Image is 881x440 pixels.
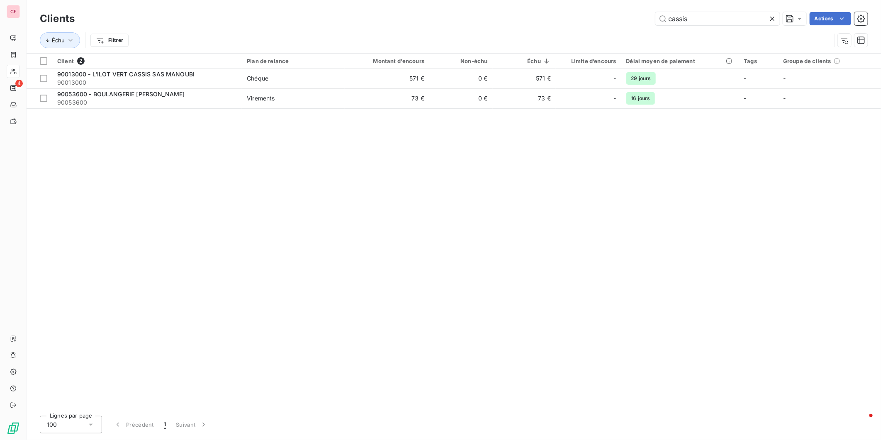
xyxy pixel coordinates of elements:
span: - [744,95,747,102]
span: - [613,74,616,83]
span: 4 [15,80,23,87]
div: Échu [498,58,551,64]
div: Plan de relance [247,58,340,64]
div: Chéque [247,74,268,83]
td: 0 € [429,88,492,108]
span: 90053600 [57,98,237,107]
div: Non-échu [434,58,487,64]
span: - [783,95,786,102]
div: Limite d’encours [561,58,616,64]
button: Filtrer [90,34,129,47]
span: Échu [52,37,65,44]
div: CF [7,5,20,18]
div: Délai moyen de paiement [626,58,734,64]
span: 2 [77,57,85,65]
iframe: Intercom live chat [853,412,873,432]
span: - [613,94,616,103]
div: Montant d'encours [350,58,424,64]
td: 0 € [429,68,492,88]
span: 100 [47,420,57,429]
span: 90053600 - BOULANGERIE [PERSON_NAME] [57,90,185,98]
span: - [744,75,747,82]
div: Virements [247,94,275,103]
button: Suivant [171,416,213,433]
img: Logo LeanPay [7,422,20,435]
span: 29 jours [626,72,656,85]
button: Actions [810,12,851,25]
span: Client [57,58,74,64]
button: Échu [40,32,80,48]
span: 16 jours [626,92,655,105]
td: 571 € [493,68,556,88]
span: 90013000 [57,78,237,87]
button: 1 [159,416,171,433]
td: 571 € [345,68,429,88]
span: - [783,75,786,82]
td: 73 € [493,88,556,108]
div: Tags [744,58,774,64]
input: Rechercher [655,12,780,25]
span: 1 [164,420,166,429]
span: Groupe de clients [783,58,831,64]
button: Précédent [109,416,159,433]
td: 73 € [345,88,429,108]
h3: Clients [40,11,75,26]
span: 90013000 - L'ILOT VERT CASSIS SAS MANOUBI [57,71,195,78]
